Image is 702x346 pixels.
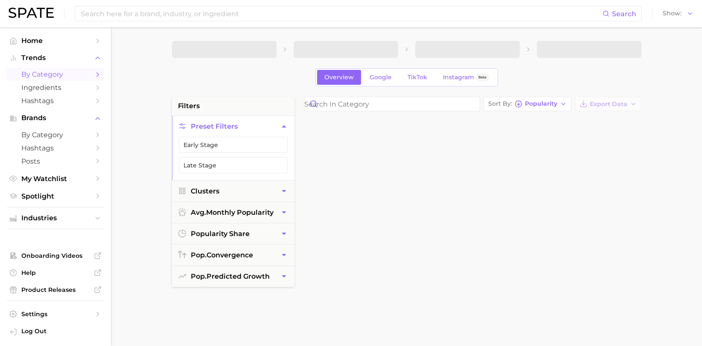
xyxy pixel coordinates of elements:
[191,208,206,216] abbr: average
[172,202,294,223] button: avg.monthly popularity
[324,74,354,81] span: Overview
[7,128,104,141] a: by Category
[9,8,54,18] img: SPATE
[21,37,90,45] span: Home
[172,181,294,202] button: Clusters
[525,101,557,106] span: Popularity
[172,223,294,244] button: popularity share
[575,97,641,111] button: Export Data
[663,11,682,16] span: Show
[7,249,104,262] a: Onboarding Videos
[7,190,104,203] a: Spotlight
[7,112,104,124] button: Brands
[7,325,104,339] a: Log out. Currently logged in with e-mail raj@netrush.com.
[443,74,474,81] span: Instagram
[21,157,90,165] span: Posts
[179,157,288,173] button: Late Stage
[7,266,104,279] a: Help
[21,192,90,200] span: Spotlight
[21,97,90,105] span: Hashtags
[21,269,90,277] span: Help
[408,74,427,81] span: TikTok
[317,70,361,85] a: Overview
[80,6,603,21] input: Search here for a brand, industry, or ingredient
[7,34,104,47] a: Home
[21,114,90,122] span: Brands
[7,141,104,155] a: Hashtags
[191,251,207,259] abbr: popularity index
[370,74,392,81] span: Google
[21,144,90,152] span: Hashtags
[7,283,104,296] a: Product Releases
[612,10,636,18] span: Search
[191,272,270,280] span: predicted growth
[172,245,294,265] button: pop.convergence
[172,116,294,137] button: Preset Filters
[191,122,238,130] span: Preset Filters
[21,327,97,335] span: Log Out
[191,272,207,280] abbr: popularity index
[178,101,200,111] span: filters
[484,97,571,111] button: Sort ByPopularity
[21,54,90,62] span: Trends
[478,74,486,81] span: Beta
[7,172,104,185] a: My Watchlist
[7,52,104,64] button: Trends
[590,101,627,108] span: Export Data
[21,214,90,222] span: Industries
[7,212,104,225] button: Industries
[191,230,250,238] span: popularity share
[7,81,104,94] a: Ingredients
[191,187,219,195] span: Clusters
[21,70,90,78] span: by Category
[400,70,434,85] a: TikTok
[179,137,288,153] button: Early Stage
[436,70,496,85] a: InstagramBeta
[191,208,274,216] span: monthly popularity
[661,8,696,19] button: Show
[7,94,104,107] a: Hashtags
[21,286,90,294] span: Product Releases
[21,175,90,183] span: My Watchlist
[362,70,399,85] a: Google
[21,84,90,92] span: Ingredients
[7,308,104,320] a: Settings
[7,155,104,168] a: Posts
[7,68,104,81] a: by Category
[21,252,90,259] span: Onboarding Videos
[488,101,512,106] span: Sort By
[304,97,480,111] input: Search in category
[172,266,294,287] button: pop.predicted growth
[191,251,253,259] span: convergence
[21,131,90,139] span: by Category
[21,310,90,318] span: Settings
